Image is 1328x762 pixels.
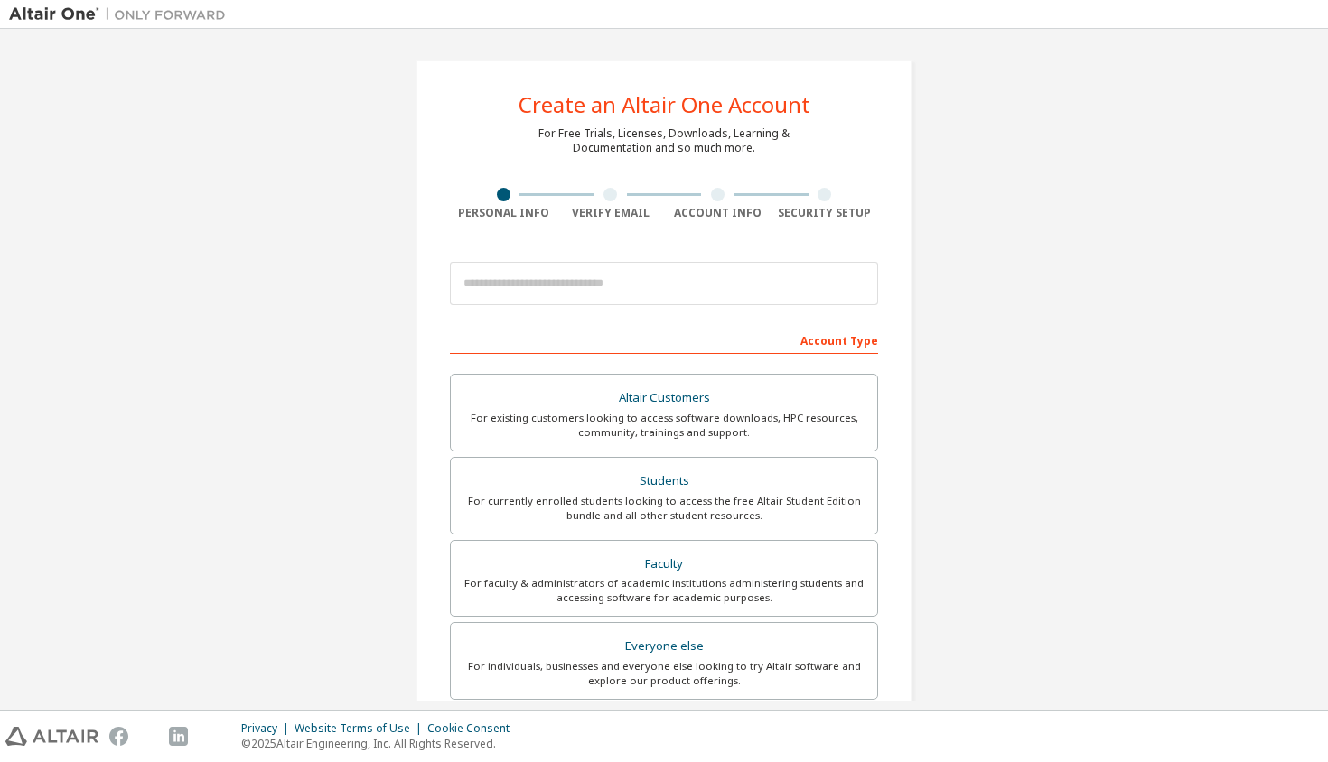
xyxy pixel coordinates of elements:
[772,206,879,220] div: Security Setup
[462,659,866,688] div: For individuals, businesses and everyone else looking to try Altair software and explore our prod...
[169,727,188,746] img: linkedin.svg
[5,727,98,746] img: altair_logo.svg
[538,126,790,155] div: For Free Trials, Licenses, Downloads, Learning & Documentation and so much more.
[462,494,866,523] div: For currently enrolled students looking to access the free Altair Student Edition bundle and all ...
[450,206,557,220] div: Personal Info
[462,634,866,659] div: Everyone else
[295,721,427,736] div: Website Terms of Use
[462,576,866,605] div: For faculty & administrators of academic institutions administering students and accessing softwa...
[241,721,295,736] div: Privacy
[427,721,520,736] div: Cookie Consent
[519,94,810,116] div: Create an Altair One Account
[557,206,665,220] div: Verify Email
[462,386,866,411] div: Altair Customers
[664,206,772,220] div: Account Info
[462,469,866,494] div: Students
[109,727,128,746] img: facebook.svg
[462,411,866,440] div: For existing customers looking to access software downloads, HPC resources, community, trainings ...
[450,325,878,354] div: Account Type
[241,736,520,751] p: © 2025 Altair Engineering, Inc. All Rights Reserved.
[462,552,866,577] div: Faculty
[9,5,235,23] img: Altair One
